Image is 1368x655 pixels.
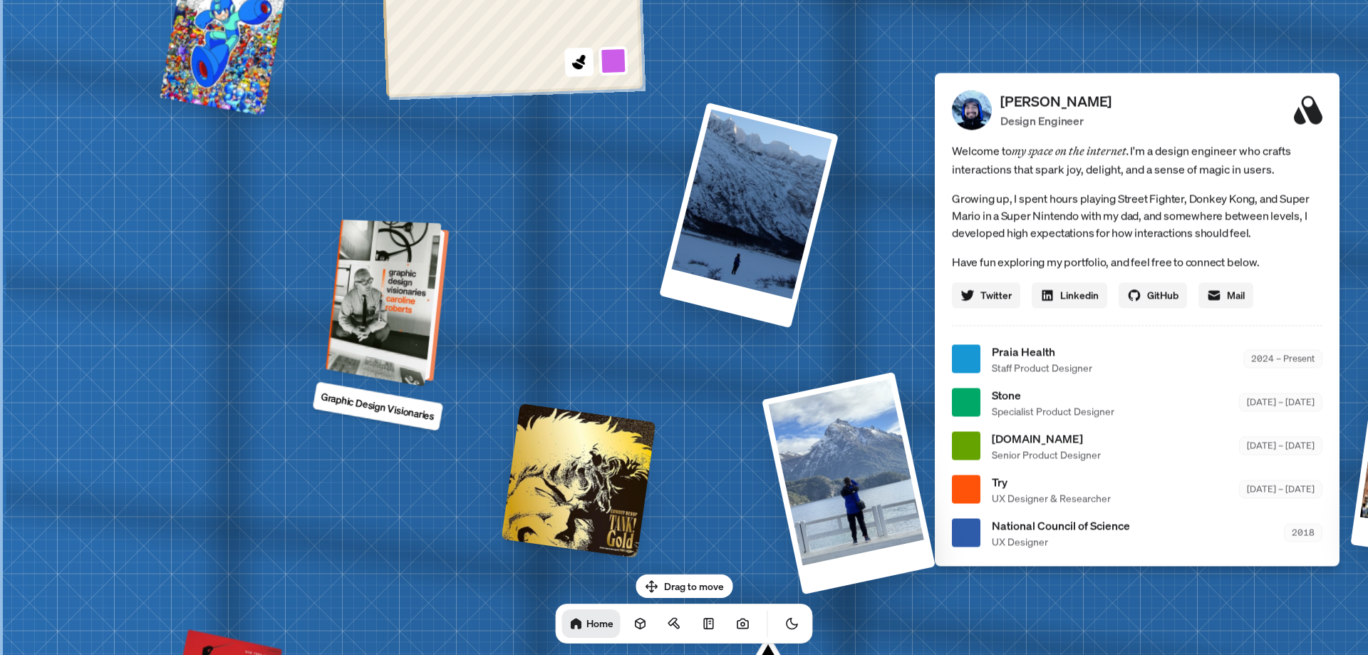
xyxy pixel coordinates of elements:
[952,141,1322,178] span: Welcome to I'm a design engineer who crafts interactions that spark joy, delight, and a sense of ...
[992,430,1101,447] span: [DOMAIN_NAME]
[952,282,1020,308] a: Twitter
[992,473,1111,490] span: Try
[952,190,1322,241] p: Growing up, I spent hours playing Street Fighter, Donkey Kong, and Super Mario in a Super Nintend...
[1060,288,1099,303] span: Linkedin
[778,609,807,638] button: Toggle Theme
[1227,288,1245,303] span: Mail
[992,447,1101,462] span: Senior Product Designer
[1239,480,1322,498] div: [DATE] – [DATE]
[1012,143,1130,158] em: my space on the internet.
[320,388,436,423] p: Graphic Design Visionaries
[992,490,1111,505] span: UX Designer & Researcher
[992,343,1092,360] span: Praia Health
[992,403,1114,418] span: Specialist Product Designer
[980,288,1012,303] span: Twitter
[1000,91,1111,112] p: [PERSON_NAME]
[1119,282,1187,308] a: GitHub
[586,617,613,630] h1: Home
[992,386,1114,403] span: Stone
[1239,393,1322,411] div: [DATE] – [DATE]
[952,252,1322,271] p: Have fun exploring my portfolio, and feel free to connect below.
[1147,288,1178,303] span: GitHub
[1000,112,1111,129] p: Design Engineer
[992,360,1092,375] span: Staff Product Designer
[992,517,1130,534] span: National Council of Science
[992,534,1130,549] span: UX Designer
[1198,282,1253,308] a: Mail
[1284,524,1322,542] div: 2018
[1243,350,1322,368] div: 2024 – Present
[1032,282,1107,308] a: Linkedin
[1239,437,1322,455] div: [DATE] – [DATE]
[952,90,992,130] img: Profile Picture
[562,609,621,638] a: Home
